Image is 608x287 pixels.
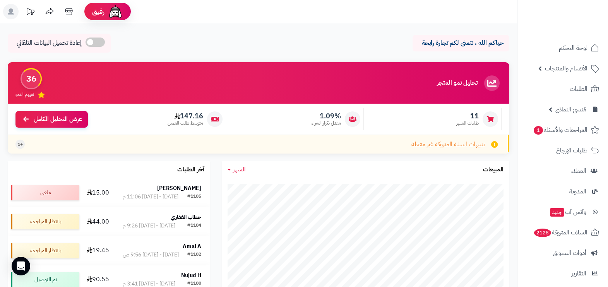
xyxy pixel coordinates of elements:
[108,4,123,19] img: ai-face.png
[556,145,587,156] span: طلبات الإرجاع
[456,120,479,126] span: طلبات الشهر
[312,120,341,126] span: معدل تكرار الشراء
[522,162,603,180] a: العملاء
[533,227,587,238] span: السلات المتروكة
[534,126,543,135] span: 1
[82,178,114,207] td: 15.00
[522,39,603,57] a: لوحة التحكم
[11,214,79,229] div: بانتظار المراجعة
[553,248,586,258] span: أدوات التسويق
[483,166,504,173] h3: المبيعات
[522,244,603,262] a: أدوات التسويق
[187,193,201,201] div: #1105
[34,115,82,124] span: عرض التحليل الكامل
[123,222,175,230] div: [DATE] - [DATE] 9:26 م
[21,4,40,21] a: تحديثات المنصة
[168,120,203,126] span: متوسط طلب العميل
[559,43,587,53] span: لوحة التحكم
[437,80,478,87] h3: تحليل نمو المتجر
[522,223,603,242] a: السلات المتروكة2128
[569,186,586,197] span: المدونة
[177,166,204,173] h3: آخر الطلبات
[92,7,104,16] span: رفيق
[418,39,504,48] p: حياكم الله ، نتمنى لكم تجارة رابحة
[157,184,201,192] strong: [PERSON_NAME]
[411,140,485,149] span: تنبيهات السلة المتروكة غير مفعلة
[549,207,586,217] span: وآتس آب
[15,111,88,128] a: عرض التحليل الكامل
[17,39,82,48] span: إعادة تحميل البيانات التلقائي
[233,165,246,174] span: الشهر
[550,208,564,217] span: جديد
[12,257,30,275] div: Open Intercom Messenger
[522,121,603,139] a: المراجعات والأسئلة1
[522,203,603,221] a: وآتس آبجديد
[545,63,587,74] span: الأقسام والمنتجات
[187,222,201,230] div: #1104
[228,165,246,174] a: الشهر
[123,193,178,201] div: [DATE] - [DATE] 11:06 م
[181,271,201,279] strong: Nujud H
[570,84,587,94] span: الطلبات
[522,264,603,283] a: التقارير
[534,229,551,237] span: 2128
[11,185,79,200] div: ملغي
[456,112,479,120] span: 11
[533,125,587,135] span: المراجعات والأسئلة
[123,251,179,259] div: [DATE] - [DATE] 9:56 ص
[522,141,603,160] a: طلبات الإرجاع
[183,242,201,250] strong: Amal A
[11,243,79,258] div: بانتظار المراجعة
[522,182,603,201] a: المدونة
[187,251,201,259] div: #1102
[168,112,203,120] span: 147.16
[571,166,586,176] span: العملاء
[555,104,586,115] span: مُنشئ النماذج
[555,6,601,22] img: logo-2.png
[522,80,603,98] a: الطلبات
[171,213,201,221] strong: خطاب الغفاري
[17,141,23,148] span: +1
[312,112,341,120] span: 1.09%
[82,236,114,265] td: 19.45
[572,268,586,279] span: التقارير
[15,91,34,98] span: تقييم النمو
[82,207,114,236] td: 44.00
